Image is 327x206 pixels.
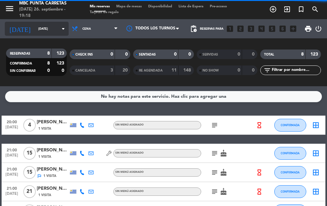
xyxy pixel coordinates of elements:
[220,188,227,195] i: cake
[310,52,319,57] strong: 123
[226,25,234,33] i: looks_one
[211,188,218,195] i: subject
[145,5,175,8] span: Disponibilidad
[38,193,51,198] span: 1 Visita
[289,25,297,33] i: add_box
[281,171,300,174] span: CONFIRMADA
[238,52,240,57] strong: 0
[301,52,304,57] strong: 8
[315,19,322,38] div: LOG OUT
[75,69,95,72] span: CANCELADA
[281,123,300,127] span: CONFIRMADA
[312,188,320,195] i: border_all
[252,52,256,57] strong: 0
[115,152,144,154] span: Sin menú asignado
[5,22,35,35] i: [DATE]
[110,52,113,57] strong: 0
[274,185,306,198] button: CONFIRMADA
[312,149,320,157] i: border_all
[47,61,50,65] strong: 8
[264,53,274,56] span: TOTAL
[297,5,305,13] i: turned_in_not
[175,5,207,8] span: Lista de Espera
[256,169,263,176] i: hourglass_empty
[271,67,321,74] input: Filtrar por nombre...
[115,124,144,126] span: Sin menú asignado
[10,52,30,55] span: RESERVADAS
[47,51,50,56] strong: 8
[37,166,69,173] div: [PERSON_NAME]
[278,25,287,33] i: looks_6
[252,68,256,72] strong: 0
[281,151,300,155] span: CONFIRMADA
[115,190,144,193] span: Sin menú asignado
[268,25,276,33] i: looks_5
[59,25,67,33] i: arrow_drop_down
[62,68,65,73] strong: 0
[312,121,320,129] i: border_all
[4,184,20,192] span: 21:00
[207,5,230,8] span: Pre-acceso
[57,51,65,56] strong: 123
[236,25,245,33] i: looks_two
[220,169,227,176] i: cake
[101,93,226,100] div: No hay notas para este servicio. Haz clic para agregar una
[202,53,218,56] span: SERVIDAS
[211,169,218,176] i: subject
[87,11,122,14] span: Tarjetas de regalo
[4,118,20,125] span: 20:00
[257,25,266,33] i: looks_4
[38,154,51,159] span: 1 Visita
[37,147,69,154] div: [PERSON_NAME]
[4,172,20,180] span: [DATE]
[4,153,20,161] span: [DATE]
[4,192,20,199] span: [DATE]
[110,68,113,72] strong: 3
[312,169,320,176] i: border_all
[115,171,144,173] span: Sin menú asignado
[38,126,51,131] span: 1 Visita
[263,66,271,74] i: filter_list
[113,5,145,8] span: Mapa de mesas
[23,119,36,132] span: 4
[82,27,91,31] span: Cena
[4,165,20,172] span: 21:00
[211,121,218,129] i: subject
[139,53,156,56] span: SENTADAS
[125,52,129,57] strong: 0
[247,25,255,33] i: looks_3
[139,69,163,72] span: RE AGENDADA
[123,68,129,72] strong: 20
[5,4,14,16] button: menu
[311,5,319,13] i: search
[37,118,69,126] div: [PERSON_NAME]
[220,149,227,157] i: cake
[57,61,65,65] strong: 123
[211,149,218,157] i: subject
[269,5,277,13] i: add_circle_outline
[47,68,50,73] strong: 0
[200,27,224,31] span: Reservas para
[23,166,36,179] span: 15
[87,5,113,8] span: Mis reservas
[43,173,56,179] span: 1 Visita
[4,125,20,133] span: [DATE]
[5,4,14,13] i: menu
[281,190,300,193] span: CONFIRMADA
[274,119,306,132] button: CONFIRMADA
[23,185,36,198] span: 21
[4,146,20,153] span: 21:00
[274,147,306,160] button: CONFIRMADA
[283,5,291,13] i: exit_to_app
[256,188,263,195] i: hourglass_empty
[274,166,306,179] button: CONFIRMADA
[188,52,192,57] strong: 0
[183,68,192,72] strong: 148
[202,69,219,72] span: NO SHOW
[37,173,42,179] i: outlined_flag
[10,62,32,65] span: CONFIRMADA
[19,6,77,19] div: [DATE] 26. septiembre - 19:18
[19,0,77,7] div: MBC Punta Carretas
[37,185,69,192] div: [PERSON_NAME]
[238,68,240,72] strong: 0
